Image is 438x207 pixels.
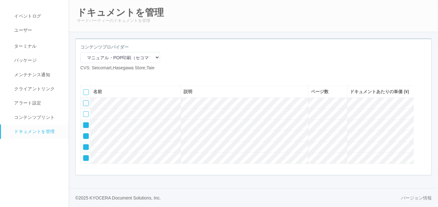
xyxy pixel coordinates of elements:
a: バージョン情報 [401,195,432,201]
label: コンテンツプロバイダー [80,44,129,50]
a: パッケージ [1,53,74,67]
div: 上に移動 [419,97,428,109]
a: ドキュメントを管理 [1,125,74,139]
a: コンテンツプリント [1,110,74,125]
div: ページ数 [311,88,345,95]
a: アラート設定 [1,96,74,110]
a: クライアントリンク [1,82,74,96]
a: イベントログ [1,9,74,23]
div: 下に移動 [419,109,428,122]
div: 最上部に移動 [419,84,428,97]
span: クライアントリンク [13,86,55,91]
a: ユーザー [1,23,74,37]
span: ターミナル [13,44,37,49]
a: ターミナル [1,38,74,53]
div: 説明 [184,88,306,95]
span: CVS: Seicomart,Hasegawa Store,Taie [80,65,155,70]
span: ドキュメントを管理 [13,129,55,134]
div: 名前 [93,88,178,95]
span: メンテナンス通知 [13,72,50,77]
span: ユーザー [13,28,32,33]
a: メンテナンス通知 [1,68,74,82]
span: © 2025 KYOCERA Document Solutions, Inc. [75,195,161,200]
span: アラート設定 [13,100,41,105]
div: 最下部に移動 [419,122,428,134]
span: コンテンツプリント [13,115,55,120]
span: パッケージ [13,58,37,63]
span: イベントログ [13,13,41,19]
h2: ドキュメントを管理 [77,7,430,18]
p: サードパーティーのドキュメントを管理 [77,18,430,24]
div: ドキュメントあたりの単価 (¥) [350,88,411,95]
